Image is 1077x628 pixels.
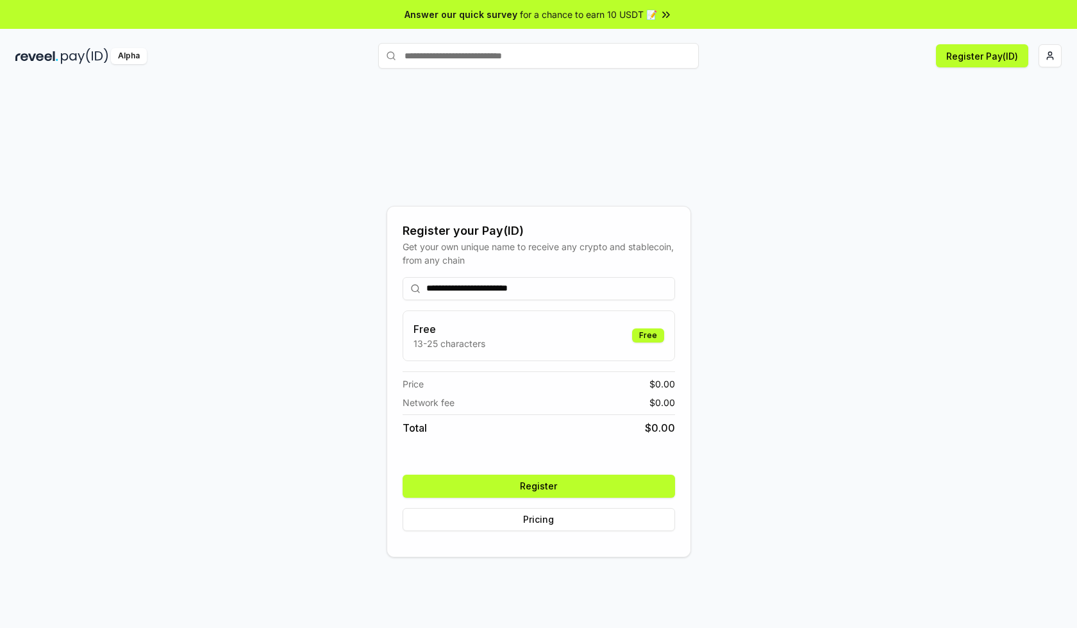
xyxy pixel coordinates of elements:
span: Answer our quick survey [405,8,517,21]
div: Register your Pay(ID) [403,222,675,240]
p: 13-25 characters [413,337,485,350]
div: Free [632,328,664,343]
span: $ 0.00 [649,377,675,391]
span: Network fee [403,396,455,409]
span: $ 0.00 [649,396,675,409]
span: Total [403,420,427,436]
img: reveel_dark [15,48,58,64]
button: Register [403,475,675,498]
span: $ 0.00 [645,420,675,436]
button: Pricing [403,508,675,531]
h3: Free [413,321,485,337]
div: Alpha [111,48,147,64]
span: Price [403,377,424,391]
img: pay_id [61,48,108,64]
button: Register Pay(ID) [936,44,1028,67]
div: Get your own unique name to receive any crypto and stablecoin, from any chain [403,240,675,267]
span: for a chance to earn 10 USDT 📝 [520,8,657,21]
